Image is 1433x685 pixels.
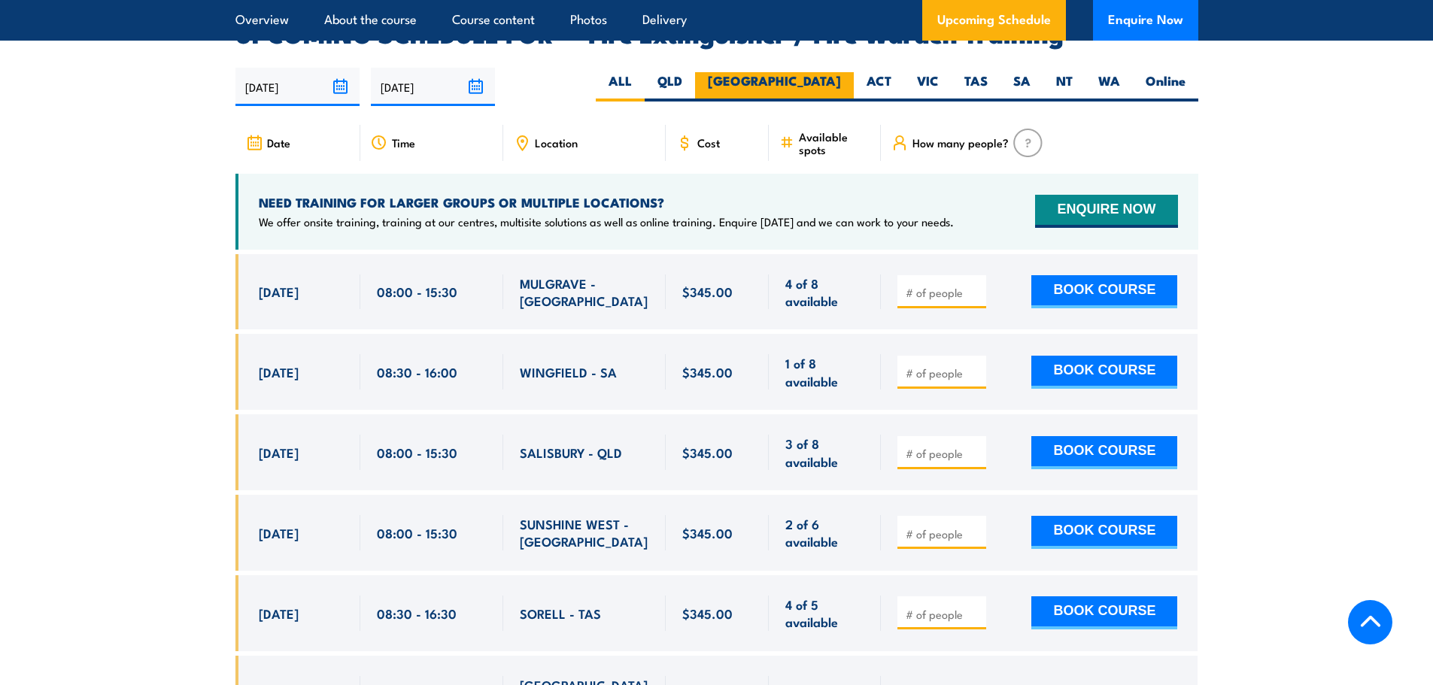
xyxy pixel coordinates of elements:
[259,444,299,461] span: [DATE]
[695,72,854,102] label: [GEOGRAPHIC_DATA]
[520,515,649,550] span: SUNSHINE WEST - [GEOGRAPHIC_DATA]
[906,526,981,541] input: # of people
[377,283,457,300] span: 08:00 - 15:30
[697,136,720,149] span: Cost
[682,605,733,622] span: $345.00
[259,194,954,211] h4: NEED TRAINING FOR LARGER GROUPS OR MULTIPLE LOCATIONS?
[1031,356,1177,389] button: BOOK COURSE
[1031,275,1177,308] button: BOOK COURSE
[682,444,733,461] span: $345.00
[392,136,415,149] span: Time
[906,285,981,300] input: # of people
[912,136,1009,149] span: How many people?
[520,444,622,461] span: SALISBURY - QLD
[267,136,290,149] span: Date
[596,72,645,102] label: ALL
[259,283,299,300] span: [DATE]
[952,72,1000,102] label: TAS
[785,354,864,389] span: 1 of 8 available
[235,68,360,106] input: From date
[785,596,864,631] span: 4 of 5 available
[1043,72,1085,102] label: NT
[1031,436,1177,469] button: BOOK COURSE
[906,365,981,380] input: # of people
[785,435,864,470] span: 3 of 8 available
[520,605,601,622] span: SORELL - TAS
[371,68,495,106] input: To date
[906,607,981,622] input: # of people
[535,136,578,149] span: Location
[1031,516,1177,549] button: BOOK COURSE
[1085,72,1133,102] label: WA
[799,130,870,156] span: Available spots
[259,363,299,380] span: [DATE]
[682,524,733,541] span: $345.00
[1133,72,1198,102] label: Online
[1000,72,1043,102] label: SA
[785,274,864,310] span: 4 of 8 available
[682,363,733,380] span: $345.00
[682,283,733,300] span: $345.00
[1035,195,1177,228] button: ENQUIRE NOW
[377,363,457,380] span: 08:30 - 16:00
[377,524,457,541] span: 08:00 - 15:30
[645,72,695,102] label: QLD
[785,515,864,550] span: 2 of 6 available
[904,72,952,102] label: VIC
[259,605,299,622] span: [DATE]
[906,446,981,461] input: # of people
[377,605,457,622] span: 08:30 - 16:30
[377,444,457,461] span: 08:00 - 15:30
[235,23,1198,44] h2: UPCOMING SCHEDULE FOR - "Fire Extinguisher / Fire Warden Training"
[1031,596,1177,629] button: BOOK COURSE
[259,524,299,541] span: [DATE]
[854,72,904,102] label: ACT
[520,274,649,310] span: MULGRAVE - [GEOGRAPHIC_DATA]
[259,214,954,229] p: We offer onsite training, training at our centres, multisite solutions as well as online training...
[520,363,617,380] span: WINGFIELD - SA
